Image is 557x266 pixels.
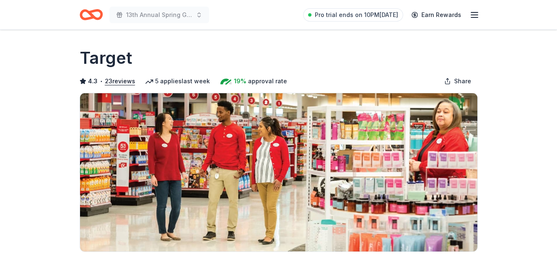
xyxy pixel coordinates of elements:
span: 19% [234,76,246,86]
div: 5 applies last week [145,76,210,86]
span: Pro trial ends on 10PM[DATE] [315,10,398,20]
h1: Target [80,46,132,70]
button: 13th Annual Spring Gala and Fundraiser [109,7,209,23]
span: Share [454,76,471,86]
button: Share [438,73,478,89]
a: Home [80,5,103,24]
button: 23reviews [105,76,135,86]
span: • [100,78,102,85]
a: Earn Rewards [406,7,466,22]
span: 4.3 [88,76,97,86]
img: Image for Target [80,93,477,251]
span: approval rate [248,76,287,86]
a: Pro trial ends on 10PM[DATE] [303,8,403,22]
span: 13th Annual Spring Gala and Fundraiser [126,10,192,20]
